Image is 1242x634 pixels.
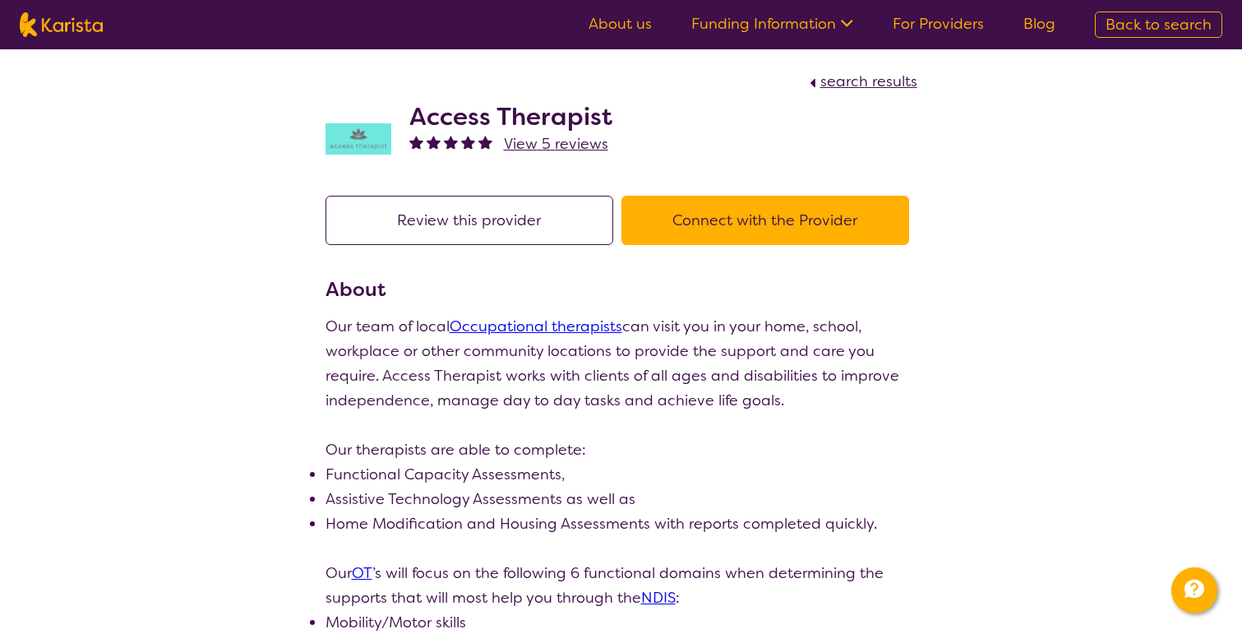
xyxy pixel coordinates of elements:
a: search results [806,72,917,91]
p: Our therapists are able to complete: [326,437,917,462]
a: OT [352,563,372,583]
a: Review this provider [326,211,621,230]
li: Home Modification and Housing Assessments with reports completed quickly. [326,511,917,536]
a: For Providers [893,14,984,34]
img: fullstar [444,135,458,149]
p: Our team of local can visit you in your home, school, workplace or other community locations to p... [326,314,917,413]
a: Connect with the Provider [621,211,917,230]
span: search results [820,72,917,91]
button: Channel Menu [1171,567,1217,613]
a: NDIS [641,588,676,608]
img: fullstar [478,135,492,149]
img: cktbnxwkhfbtgjchyhrl.png [326,123,391,154]
img: Karista logo [20,12,103,37]
button: Connect with the Provider [621,196,909,245]
span: View 5 reviews [504,134,608,154]
a: Funding Information [691,14,853,34]
h3: About [326,275,917,304]
a: About us [589,14,652,34]
img: fullstar [409,135,423,149]
h2: Access Therapist [409,102,612,132]
li: Assistive Technology Assessments as well as [326,487,917,511]
a: Occupational therapists [450,317,622,336]
img: fullstar [427,135,441,149]
p: Our ’s will focus on the following 6 functional domains when determining the supports that will m... [326,561,917,610]
a: Blog [1023,14,1055,34]
li: Functional Capacity Assessments, [326,462,917,487]
img: fullstar [461,135,475,149]
a: Back to search [1095,12,1222,38]
span: Back to search [1106,15,1212,35]
button: Review this provider [326,196,613,245]
a: View 5 reviews [504,132,608,156]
